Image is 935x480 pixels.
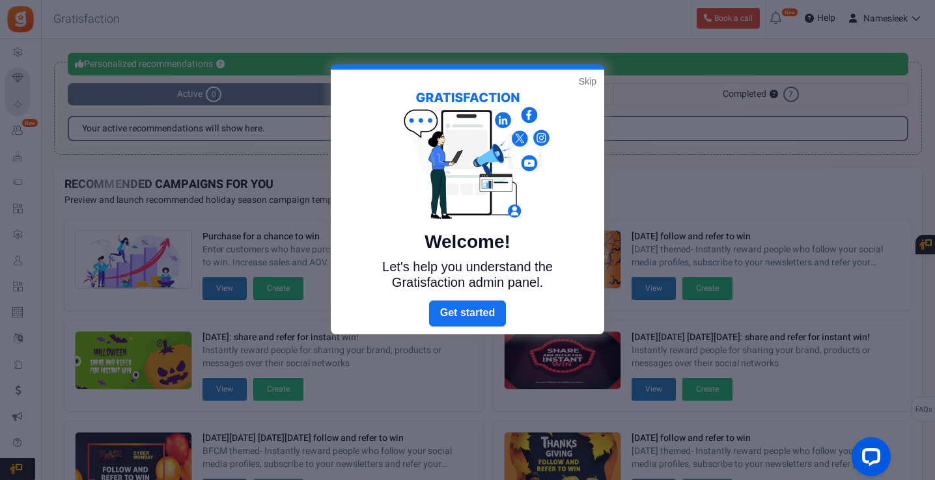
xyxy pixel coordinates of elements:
a: Skip [579,75,596,88]
h5: Welcome! [360,232,575,252]
a: Next [429,300,506,327]
p: Let's help you understand the Gratisfaction admin panel. [360,259,575,290]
